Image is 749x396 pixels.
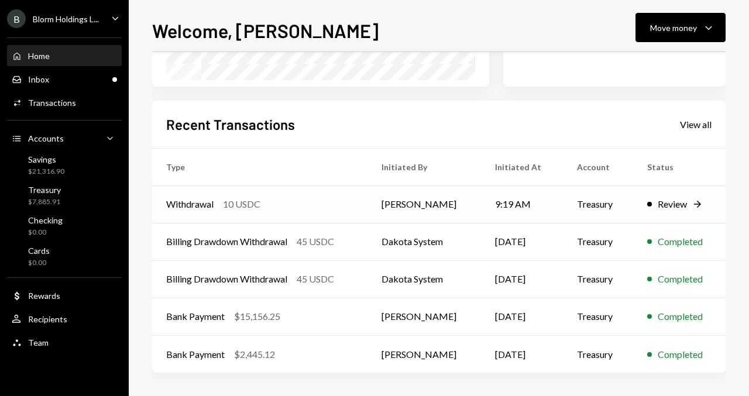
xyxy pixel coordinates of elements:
td: Treasury [563,260,633,298]
div: View all [680,119,712,130]
div: Bank Payment [166,309,225,323]
th: Initiated At [481,148,563,185]
td: Treasury [563,185,633,223]
a: Rewards [7,285,122,306]
td: [PERSON_NAME] [367,185,481,223]
td: 9:19 AM [481,185,563,223]
h2: Recent Transactions [166,115,295,134]
td: [PERSON_NAME] [367,335,481,373]
td: Dakota System [367,223,481,260]
div: Billing Drawdown Withdrawal [166,235,287,249]
div: Inbox [28,74,49,84]
a: Inbox [7,68,122,89]
div: B [7,9,26,28]
div: $7,885.91 [28,197,61,207]
div: Team [28,338,49,347]
td: [DATE] [481,260,563,298]
div: Transactions [28,98,76,108]
div: Completed [658,235,703,249]
td: Treasury [563,298,633,335]
td: [PERSON_NAME] [367,298,481,335]
a: Home [7,45,122,66]
td: [DATE] [481,223,563,260]
div: Recipients [28,314,67,324]
div: 45 USDC [297,235,334,249]
a: Savings$21,316.90 [7,151,122,179]
th: Account [563,148,633,185]
button: Move money [635,13,726,42]
div: Cards [28,246,50,256]
td: [DATE] [481,335,563,373]
div: Checking [28,215,63,225]
a: Team [7,332,122,353]
div: $15,156.25 [234,309,280,323]
td: Treasury [563,223,633,260]
div: Completed [658,309,703,323]
th: Initiated By [367,148,481,185]
div: Review [658,197,687,211]
div: $0.00 [28,258,50,268]
th: Type [152,148,367,185]
div: $0.00 [28,228,63,237]
a: Treasury$7,885.91 [7,181,122,209]
div: Treasury [28,185,61,195]
h1: Welcome, [PERSON_NAME] [152,19,379,42]
div: $2,445.12 [234,347,275,361]
div: Rewards [28,291,60,301]
a: Cards$0.00 [7,242,122,270]
th: Status [633,148,726,185]
a: Accounts [7,128,122,149]
a: View all [680,118,712,130]
td: Dakota System [367,260,481,298]
div: Move money [650,22,697,34]
div: Bank Payment [166,347,225,361]
div: 45 USDC [297,272,334,286]
div: Blorm Holdings L... [33,14,99,24]
div: Savings [28,154,64,164]
a: Transactions [7,92,122,113]
div: Billing Drawdown Withdrawal [166,272,287,286]
div: Withdrawal [166,197,214,211]
div: 10 USDC [223,197,260,211]
div: Home [28,51,50,61]
td: Treasury [563,335,633,373]
div: Accounts [28,133,64,143]
td: [DATE] [481,298,563,335]
div: $21,316.90 [28,167,64,177]
a: Recipients [7,308,122,329]
a: Checking$0.00 [7,212,122,240]
div: Completed [658,347,703,361]
div: Completed [658,272,703,286]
